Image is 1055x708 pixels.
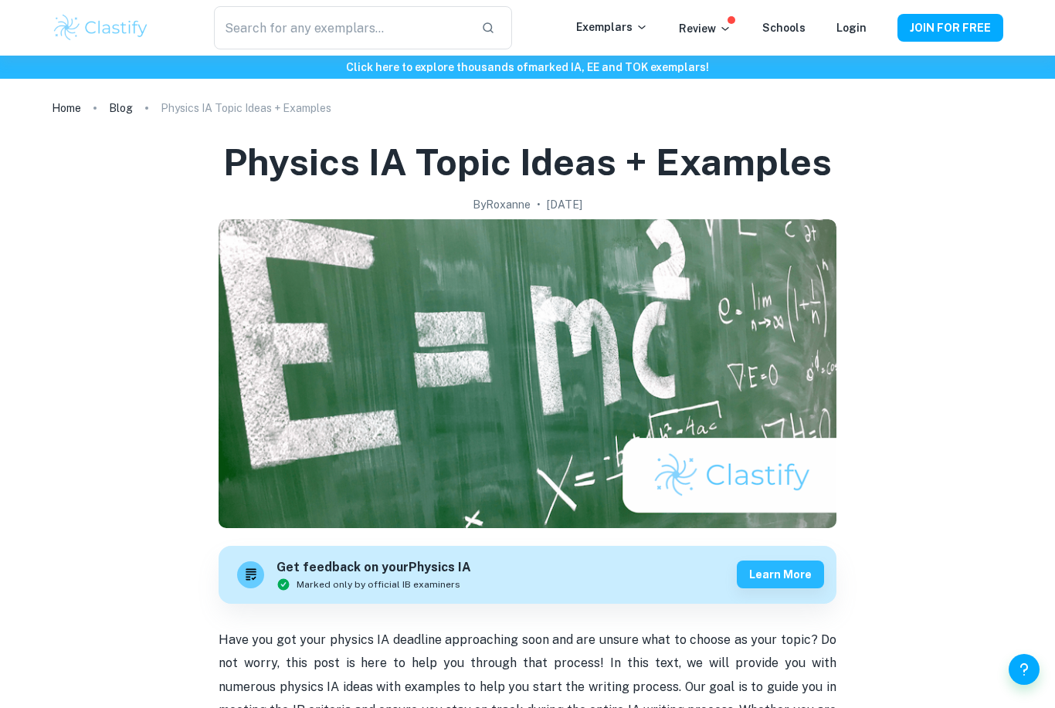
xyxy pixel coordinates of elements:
a: Home [52,97,81,119]
a: Get feedback on yourPhysics IAMarked only by official IB examinersLearn more [219,546,836,604]
a: Blog [109,97,133,119]
span: Marked only by official IB examiners [297,578,460,591]
h2: [DATE] [547,196,582,213]
p: Physics IA Topic Ideas + Examples [161,100,331,117]
h1: Physics IA Topic Ideas + Examples [223,137,832,187]
p: Review [679,20,731,37]
button: Help and Feedback [1009,654,1040,685]
button: JOIN FOR FREE [897,14,1003,42]
h6: Click here to explore thousands of marked IA, EE and TOK exemplars ! [3,59,1052,76]
img: Clastify logo [52,12,150,43]
a: Schools [762,22,806,34]
input: Search for any exemplars... [214,6,469,49]
p: Exemplars [576,19,648,36]
img: Physics IA Topic Ideas + Examples cover image [219,219,836,528]
p: • [537,196,541,213]
h2: By Roxanne [473,196,531,213]
a: Login [836,22,867,34]
button: Learn more [737,561,824,588]
h6: Get feedback on your Physics IA [276,558,471,578]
